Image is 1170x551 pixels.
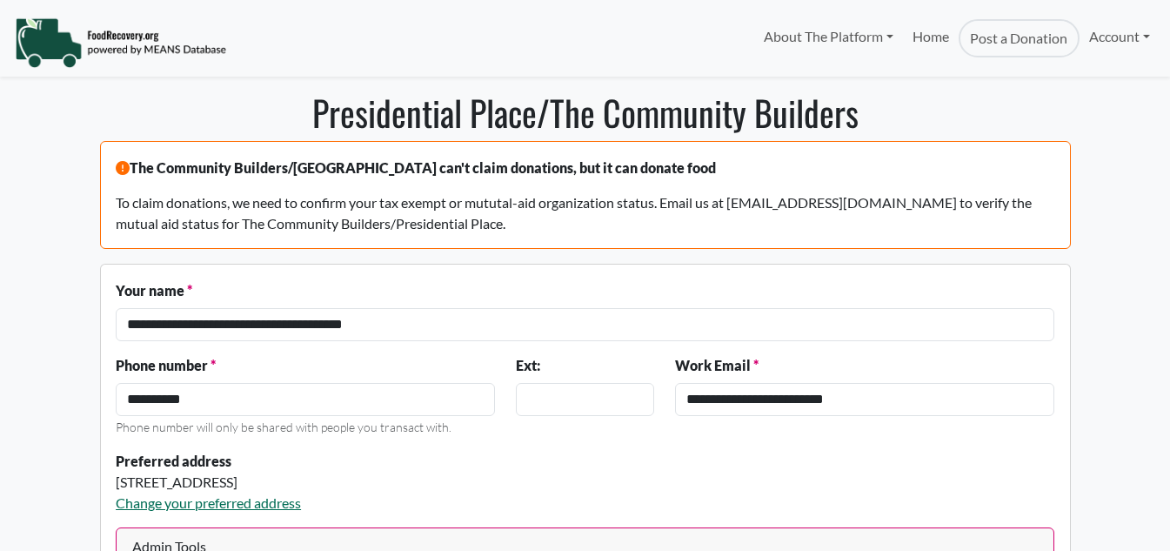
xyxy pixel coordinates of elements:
[516,355,540,376] label: Ext:
[116,472,654,493] div: [STREET_ADDRESS]
[116,280,192,301] label: Your name
[116,420,451,434] small: Phone number will only be shared with people you transact with.
[1080,19,1160,54] a: Account
[753,19,902,54] a: About The Platform
[116,192,1054,234] p: To claim donations, we need to confirm your tax exempt or mututal-aid organization status. Email ...
[959,19,1079,57] a: Post a Donation
[15,17,226,69] img: NavigationLogo_FoodRecovery-91c16205cd0af1ed486a0f1a7774a6544ea792ac00100771e7dd3ec7c0e58e41.png
[116,158,1054,178] p: The Community Builders/[GEOGRAPHIC_DATA] can't claim donations, but it can donate food
[100,91,1071,133] h1: Presidential Place/The Community Builders
[116,494,301,511] a: Change your preferred address
[116,453,231,469] strong: Preferred address
[675,355,759,376] label: Work Email
[903,19,959,57] a: Home
[116,355,216,376] label: Phone number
